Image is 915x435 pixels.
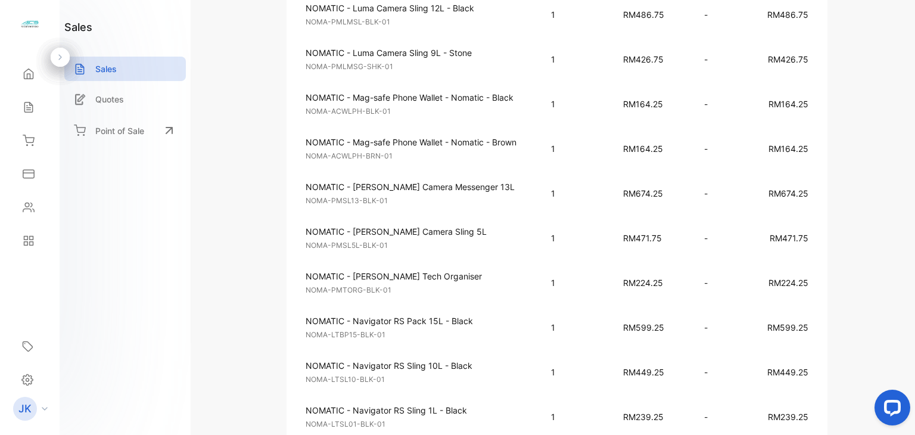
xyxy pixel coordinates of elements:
[768,278,808,288] span: RM224.25
[704,411,728,423] p: -
[551,53,599,66] p: 1
[551,187,599,200] p: 1
[551,411,599,423] p: 1
[768,144,808,154] span: RM164.25
[306,151,530,161] p: NOMA-ACWLPH-BRN-01
[551,321,599,334] p: 1
[704,98,728,110] p: -
[306,404,530,417] p: NOMATIC - Navigator RS Sling 1L - Black
[551,142,599,155] p: 1
[306,106,530,117] p: NOMA-ACWLPH-BLK-01
[704,366,728,378] p: -
[768,412,808,422] span: RM239.25
[623,99,663,109] span: RM164.25
[306,17,530,27] p: NOMA-PMLMSL-BLK-01
[768,99,808,109] span: RM164.25
[306,91,530,104] p: NOMATIC - Mag-safe Phone Wallet - Nomatic - Black
[95,63,117,75] p: Sales
[623,10,664,20] span: RM486.75
[95,93,124,105] p: Quotes
[704,276,728,289] p: -
[704,8,728,21] p: -
[767,367,808,377] span: RM449.25
[306,61,530,72] p: NOMA-PMLMSG-SHK-01
[306,270,530,282] p: NOMATIC - [PERSON_NAME] Tech Organiser
[551,98,599,110] p: 1
[551,276,599,289] p: 1
[768,188,808,198] span: RM674.25
[306,46,530,59] p: NOMATIC - Luma Camera Sling 9L - Stone
[306,315,530,327] p: NOMATIC - Navigator RS Pack 15L - Black
[64,19,92,35] h1: sales
[64,117,186,144] a: Point of Sale
[770,233,808,243] span: RM471.75
[623,233,662,243] span: RM471.75
[623,188,663,198] span: RM674.25
[306,374,530,385] p: NOMA-LTSL10-BLK-01
[306,225,530,238] p: NOMATIC - [PERSON_NAME] Camera Sling 5L
[623,144,663,154] span: RM164.25
[551,8,599,21] p: 1
[64,87,186,111] a: Quotes
[18,401,32,417] p: JK
[623,54,664,64] span: RM426.75
[704,321,728,334] p: -
[21,15,39,33] img: logo
[551,366,599,378] p: 1
[306,136,530,148] p: NOMATIC - Mag-safe Phone Wallet - Nomatic - Brown
[306,195,530,206] p: NOMA-PMSL13-BLK-01
[64,57,186,81] a: Sales
[306,2,530,14] p: NOMATIC - Luma Camera Sling 12L - Black
[767,322,808,333] span: RM599.25
[623,278,663,288] span: RM224.25
[623,322,664,333] span: RM599.25
[865,385,915,435] iframe: LiveChat chat widget
[704,232,728,244] p: -
[623,412,664,422] span: RM239.25
[306,285,530,296] p: NOMA-PMTORG-BLK-01
[551,232,599,244] p: 1
[704,187,728,200] p: -
[306,359,530,372] p: NOMATIC - Navigator RS Sling 10L - Black
[704,142,728,155] p: -
[768,54,808,64] span: RM426.75
[767,10,808,20] span: RM486.75
[623,367,664,377] span: RM449.25
[306,330,530,340] p: NOMA-LTBP15-BLK-01
[95,125,144,137] p: Point of Sale
[306,419,530,430] p: NOMA-LTSL01-BLK-01
[306,240,530,251] p: NOMA-PMSL5L-BLK-01
[704,53,728,66] p: -
[306,181,530,193] p: NOMATIC - [PERSON_NAME] Camera Messenger 13L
